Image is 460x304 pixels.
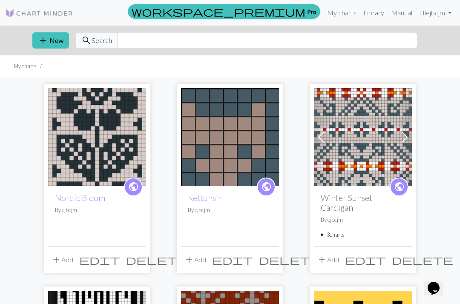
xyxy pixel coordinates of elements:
[209,252,256,268] button: Edit
[81,34,92,46] span: search
[392,254,453,266] span: delete
[92,35,112,46] span: Search
[342,252,389,268] button: Edit
[345,254,386,266] span: edit
[32,32,69,49] button: New
[388,4,416,21] a: Manual
[259,254,320,266] span: delete
[314,132,412,140] a: Winter Sunset Cardigan
[390,178,408,196] a: public
[394,180,405,193] span: public
[314,88,412,186] img: Winter Sunset Cardigan
[123,252,190,268] button: Delete
[261,178,272,195] i: public
[38,34,48,46] span: add
[317,254,327,266] span: add
[128,178,139,195] i: public
[51,254,61,266] span: add
[256,252,323,268] button: Delete
[321,193,405,212] h2: Winter Sunset Cardigan
[79,255,120,265] i: Edit
[321,216,405,224] p: By ejbcjm
[188,193,223,203] a: Kettunsin
[5,8,73,18] img: Logo
[416,4,455,21] a: Hiejbcjm
[181,252,209,268] button: Add
[55,193,105,203] a: Nordic Bloom
[126,254,187,266] span: delete
[389,252,456,268] button: Delete
[324,4,360,21] a: My charts
[184,254,194,266] span: add
[261,180,272,193] span: public
[345,255,386,265] i: Edit
[14,62,37,70] li: My charts
[394,178,405,195] i: public
[128,180,139,193] span: public
[124,178,143,196] a: public
[76,252,123,268] button: Edit
[128,4,320,19] a: Pro
[321,231,405,239] summary: 3charts
[314,252,342,268] button: Add
[360,4,388,21] a: Library
[55,206,139,214] p: By ejbcjm
[181,88,279,186] img: Kettunsin
[79,254,120,266] span: edit
[212,254,253,266] span: edit
[424,270,451,295] iframe: chat widget
[257,178,276,196] a: public
[48,252,76,268] button: Add
[181,132,279,140] a: Kettunsin
[132,6,305,17] span: workspace_premium
[212,255,253,265] i: Edit
[188,206,272,214] p: By ejbcjm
